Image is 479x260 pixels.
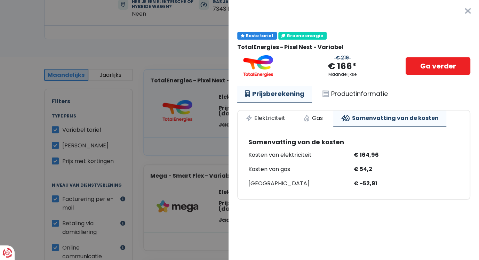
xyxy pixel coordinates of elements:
img: TotalEnergies [237,55,279,77]
a: Productinformatie [315,86,396,102]
div: € 219 [334,55,351,61]
div: Groene energie [278,32,327,40]
h3: Samenvatting van de kosten [248,138,459,146]
div: TotalEnergies - Pixel Next - Variabel [237,44,470,50]
div: Maandelijkse [328,72,357,77]
div: Beste tarief [237,32,277,40]
div: € 54,2 [354,164,459,174]
div: Kosten van elektriciteit [248,150,354,160]
a: Elektriciteit [238,111,293,126]
a: Gas [296,111,330,126]
div: € 166* [328,61,357,72]
a: Ga verder [406,57,470,75]
a: Samenvatting van de kosten [333,111,446,127]
div: [GEOGRAPHIC_DATA] [248,179,354,189]
a: Prijsberekening [237,86,312,103]
div: € -52,91 [354,179,459,189]
div: Kosten van gas [248,164,354,174]
div: € 164,96 [354,150,459,160]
